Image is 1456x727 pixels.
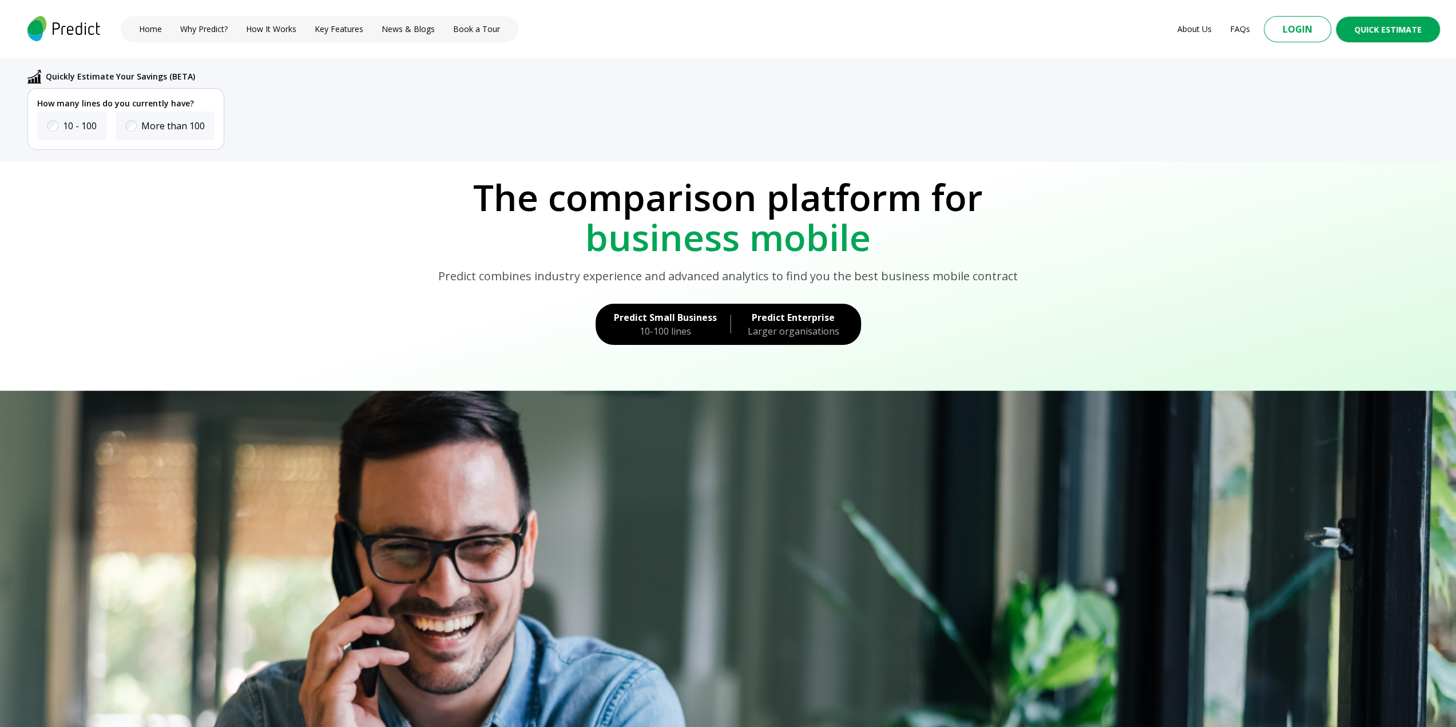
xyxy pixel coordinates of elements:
a: Book a Tour [453,23,500,35]
p: Quickly Estimate Your Savings (BETA) [46,70,195,83]
div: Predict Enterprise [744,311,843,324]
a: About Us [1177,23,1212,35]
a: Key Features [315,23,363,35]
a: Predict Small Business10-100 lines [596,304,719,345]
a: Predict EnterpriseLarger organisations [742,304,861,345]
img: logo [25,16,102,41]
div: 10-100 lines [614,324,717,338]
a: Why Predict? [180,23,228,35]
p: Predict combines industry experience and advanced analytics to find you the best business mobile ... [372,267,1084,285]
div: Predict Small Business [614,311,717,324]
div: Larger organisations [744,324,843,338]
a: News & Blogs [382,23,435,35]
p: The comparison platform for [16,177,1440,217]
button: Login [1264,16,1331,42]
button: Quick Estimate [1336,17,1440,42]
a: Home [139,23,162,35]
a: FAQs [1230,23,1250,35]
label: More than 100 [141,119,205,133]
a: How It Works [246,23,296,35]
img: abc [27,70,41,84]
p: business mobile [16,217,1440,257]
label: 10 - 100 [63,119,97,133]
p: How many lines do you currently have? [37,98,215,109]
